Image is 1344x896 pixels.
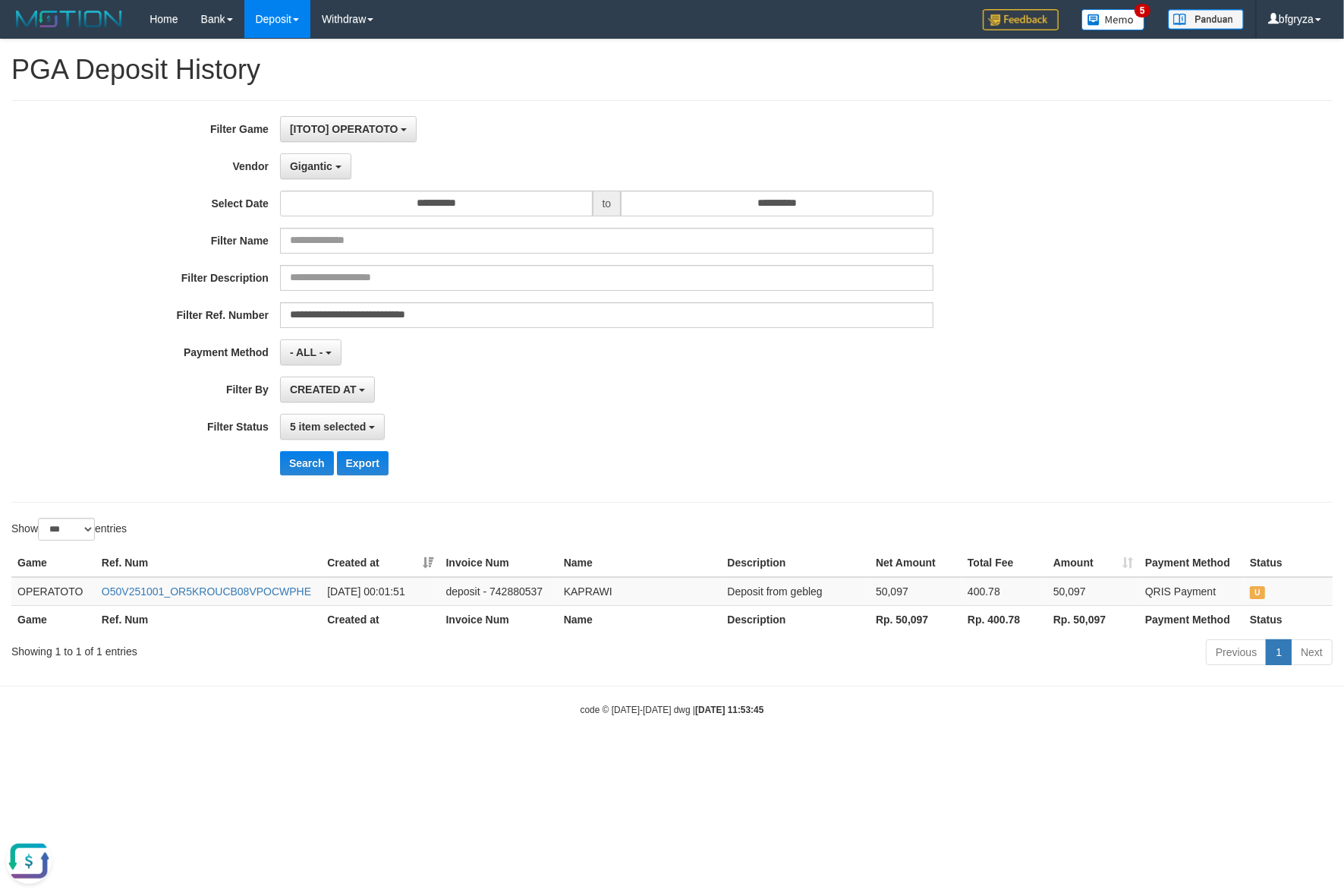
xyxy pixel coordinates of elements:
button: - ALL - [280,339,342,365]
td: deposit - 742880537 [440,577,558,606]
th: Amount: activate to sort column ascending [1047,549,1139,577]
span: - ALL - [290,346,323,358]
button: 5 item selected [280,414,385,440]
td: 400.78 [962,577,1047,606]
button: Open LiveChat chat widget [6,6,52,52]
button: CREATED AT [280,377,376,402]
button: Gigantic [280,153,351,179]
div: Showing 1 to 1 of 1 entries [11,638,549,659]
img: MOTION_logo.png [11,8,127,30]
td: 50,097 [1047,577,1139,606]
button: [ITOTO] OPERATOTO [280,116,417,142]
label: Show entries [11,518,127,541]
span: UNPAID [1250,586,1265,599]
th: Rp. 50,097 [870,605,962,633]
span: [ITOTO] OPERATOTO [290,123,398,135]
a: 1 [1266,639,1292,665]
th: Ref. Num [96,549,321,577]
button: Export [337,451,389,475]
th: Description [722,605,870,633]
th: Payment Method [1139,549,1244,577]
th: Rp. 400.78 [962,605,1047,633]
a: Previous [1206,639,1267,665]
span: Gigantic [290,160,332,172]
span: 5 item selected [290,421,366,433]
img: Feedback.jpg [983,9,1059,30]
th: Game [11,605,96,633]
td: Deposit from gebleg [722,577,870,606]
th: Name [558,605,722,633]
td: QRIS Payment [1139,577,1244,606]
select: Showentries [38,518,95,541]
img: Button%20Memo.svg [1081,9,1145,30]
th: Description [722,549,870,577]
span: to [593,191,622,216]
th: Name [558,549,722,577]
th: Created at [321,605,439,633]
th: Ref. Num [96,605,321,633]
td: 50,097 [870,577,962,606]
img: panduan.png [1168,9,1244,30]
th: Invoice Num [440,605,558,633]
td: [DATE] 00:01:51 [321,577,439,606]
a: Next [1291,639,1333,665]
th: Status [1244,605,1333,633]
th: Payment Method [1139,605,1244,633]
span: CREATED AT [290,383,357,396]
a: O50V251001_OR5KROUCB08VPOCWPHE [102,585,311,598]
th: Rp. 50,097 [1047,605,1139,633]
td: KAPRAWI [558,577,722,606]
strong: [DATE] 11:53:45 [695,705,763,715]
th: Created at: activate to sort column ascending [321,549,439,577]
th: Status [1244,549,1333,577]
th: Invoice Num [440,549,558,577]
td: OPERATOTO [11,577,96,606]
th: Net Amount [870,549,962,577]
small: code © [DATE]-[DATE] dwg | [581,705,764,715]
span: 5 [1135,4,1150,17]
th: Total Fee [962,549,1047,577]
th: Game [11,549,96,577]
h1: PGA Deposit History [11,55,1333,85]
button: Search [280,451,334,475]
